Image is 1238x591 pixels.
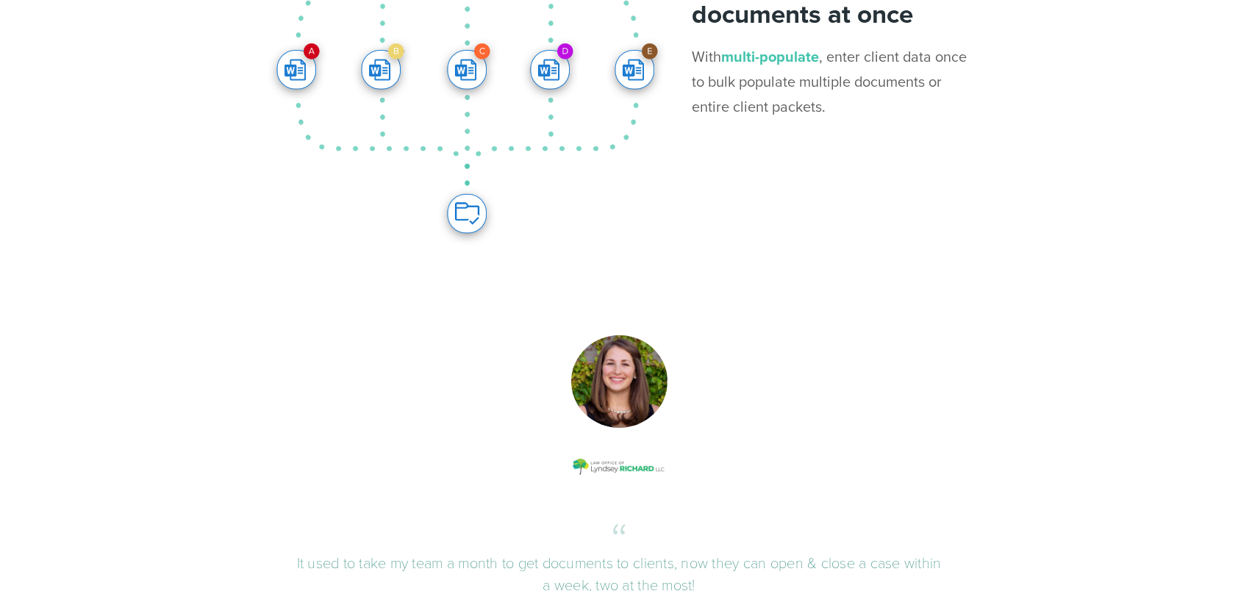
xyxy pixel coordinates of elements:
img: testimonial_image [571,335,668,428]
p: With , enter client data once to bulk populate multiple documents or entire client packets. [692,44,970,144]
span: “ [291,529,947,551]
a: multi-populate [721,46,819,67]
